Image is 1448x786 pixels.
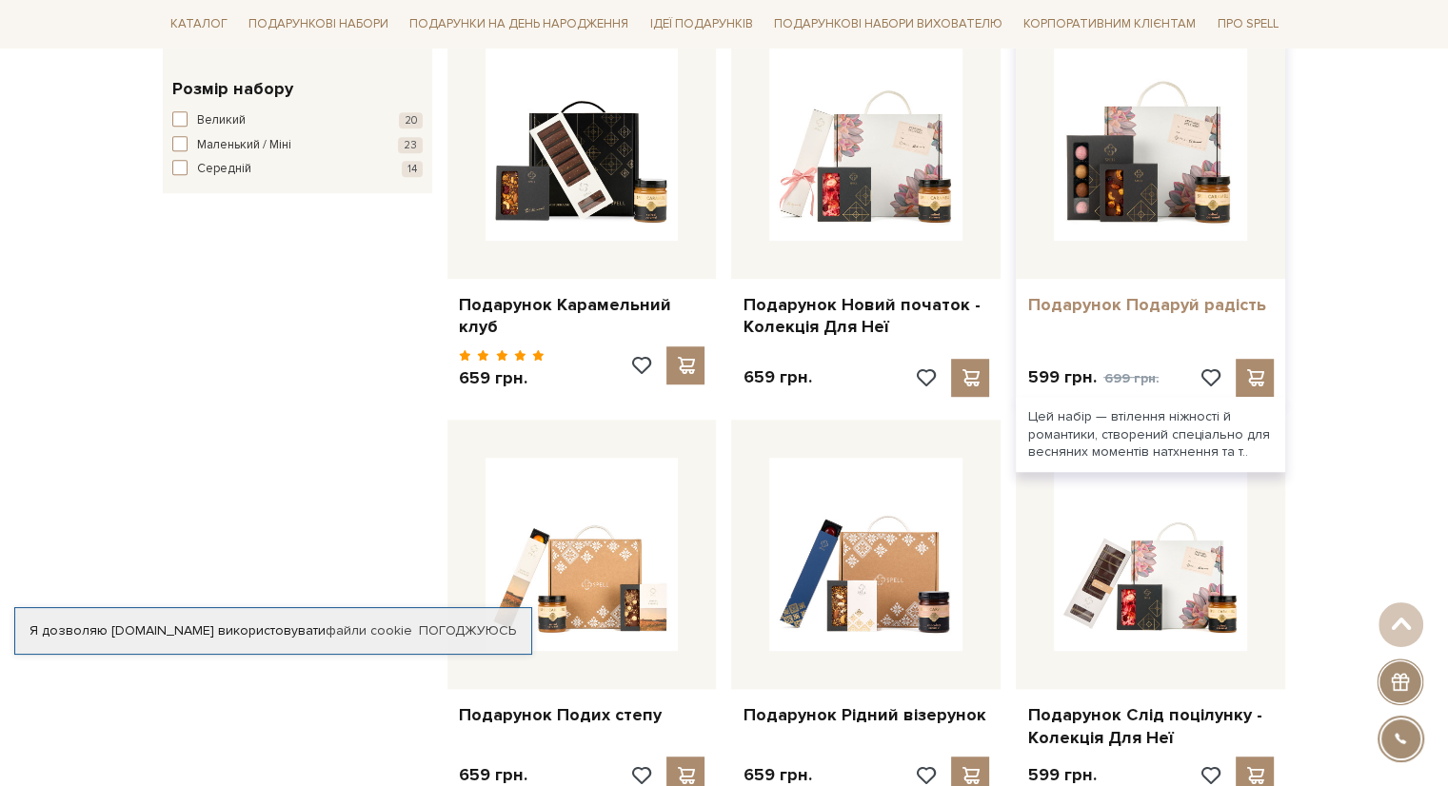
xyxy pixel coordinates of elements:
span: 20 [399,112,423,128]
a: Подарунок Подаруй радість [1027,294,1274,316]
a: файли cookie [326,622,412,639]
span: Маленький / Міні [197,136,291,155]
a: Про Spell [1209,10,1285,39]
a: Подарунки на День народження [402,10,636,39]
span: Великий [197,111,246,130]
a: Каталог [163,10,235,39]
p: 599 грн. [1027,764,1096,786]
a: Ідеї подарунків [642,10,760,39]
p: 659 грн. [743,366,811,388]
span: 14 [402,161,423,177]
button: Маленький / Міні 23 [172,136,423,155]
p: 659 грн. [743,764,811,786]
a: Подарункові набори вихователю [766,8,1010,40]
a: Подарунок Слід поцілунку - Колекція Для Неї [1027,704,1274,749]
span: Середній [197,160,251,179]
p: 659 грн. [459,367,545,389]
a: Корпоративним клієнтам [1016,8,1203,40]
div: Цей набір — втілення ніжності й романтики, створений спеціально для весняних моментів натхнення т... [1016,397,1285,472]
span: Розмір набору [172,76,293,102]
p: 659 грн. [459,764,527,786]
a: Подарунок Подих степу [459,704,705,726]
span: 23 [398,137,423,153]
div: Я дозволяю [DOMAIN_NAME] використовувати [15,622,531,639]
button: Середній 14 [172,160,423,179]
p: 599 грн. [1027,366,1159,389]
a: Подарунок Карамельний клуб [459,294,705,339]
a: Подарунок Рідний візерунок [743,704,989,726]
a: Подарунок Новий початок - Колекція Для Неї [743,294,989,339]
a: Погоджуюсь [419,622,516,639]
button: Великий 20 [172,111,423,130]
span: 699 грн. [1103,370,1159,386]
a: Подарункові набори [241,10,396,39]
